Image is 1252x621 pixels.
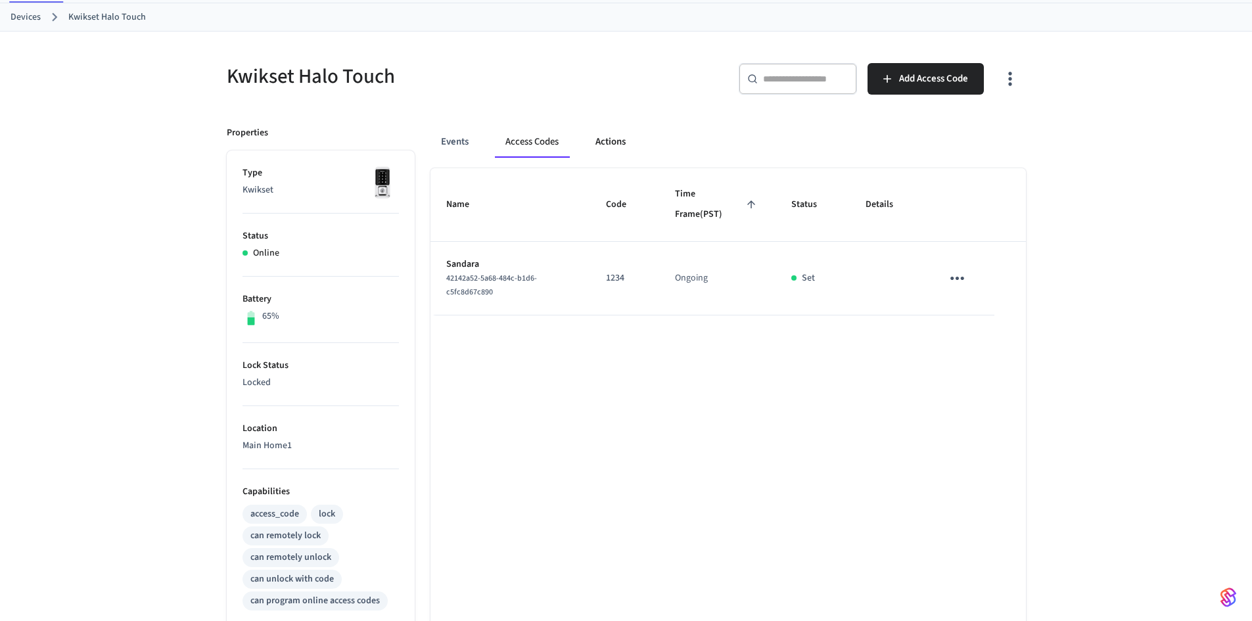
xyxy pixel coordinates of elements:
[250,594,380,608] div: can program online access codes
[1220,587,1236,608] img: SeamLogoGradient.69752ec5.svg
[606,271,643,285] p: 1234
[243,359,399,373] p: Lock Status
[243,229,399,243] p: Status
[899,70,968,87] span: Add Access Code
[250,529,321,543] div: can remotely lock
[446,195,486,215] span: Name
[243,422,399,436] p: Location
[262,310,279,323] p: 65%
[227,126,268,140] p: Properties
[243,439,399,453] p: Main Home1
[802,271,815,285] p: Set
[430,126,1026,158] div: ant example
[243,166,399,180] p: Type
[585,126,636,158] button: Actions
[675,184,760,225] span: Time Frame(PST)
[243,183,399,197] p: Kwikset
[319,507,335,521] div: lock
[446,273,537,298] span: 42142a52-5a68-484c-b1d6-c5fc8d67c890
[227,63,618,90] h5: Kwikset Halo Touch
[866,195,910,215] span: Details
[250,572,334,586] div: can unlock with code
[366,166,399,199] img: Kwikset Halo Touchscreen Wifi Enabled Smart Lock, Polished Chrome, Front
[243,292,399,306] p: Battery
[243,485,399,499] p: Capabilities
[250,551,331,564] div: can remotely unlock
[446,258,575,271] p: Sandara
[68,11,146,24] a: Kwikset Halo Touch
[250,507,299,521] div: access_code
[791,195,834,215] span: Status
[243,376,399,390] p: Locked
[430,168,1026,315] table: sticky table
[606,195,643,215] span: Code
[659,242,776,315] td: Ongoing
[495,126,569,158] button: Access Codes
[253,246,279,260] p: Online
[430,126,479,158] button: Events
[868,63,984,95] button: Add Access Code
[11,11,41,24] a: Devices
